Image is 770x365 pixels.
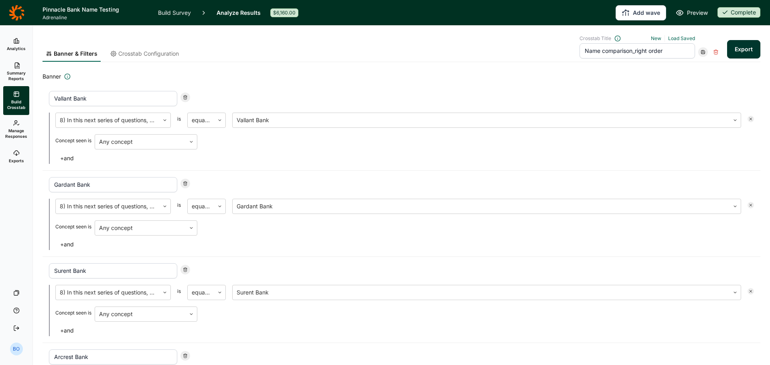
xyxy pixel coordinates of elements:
[55,239,79,250] button: +and
[5,128,27,139] span: Manage Responses
[616,5,666,20] button: Add wave
[49,263,177,278] input: Banner point name...
[49,349,177,365] input: Banner point name...
[9,158,24,163] span: Exports
[43,72,61,81] span: Banner
[711,47,721,57] div: Delete
[55,137,91,149] span: Concept seen is
[55,224,91,236] span: Concept seen is
[651,35,661,41] a: New
[748,116,754,122] div: Remove
[180,351,190,361] div: Remove
[3,57,29,86] a: Summary Reports
[55,325,79,336] button: +and
[177,116,181,128] span: is
[55,153,79,164] button: +and
[3,32,29,57] a: Analytics
[43,14,148,21] span: Adrenaline
[118,50,179,58] span: Crosstab Configuration
[748,288,754,294] div: Remove
[748,202,754,208] div: Remove
[687,8,708,18] span: Preview
[727,40,760,58] button: Export
[180,93,190,102] div: Remove
[177,288,181,300] span: is
[6,99,26,110] span: Build Crosstab
[180,179,190,188] div: Remove
[43,5,148,14] h1: Pinnacle Bank Name Testing
[180,265,190,274] div: Remove
[270,8,298,17] div: $6,160.00
[6,70,26,81] span: Summary Reports
[54,50,97,58] span: Banner & Filters
[177,202,181,214] span: is
[676,8,708,18] a: Preview
[3,144,29,169] a: Exports
[717,7,760,18] button: Complete
[49,177,177,192] input: Banner point name...
[3,86,29,115] a: Build Crosstab
[580,35,611,42] span: Crosstab Title
[55,310,91,322] span: Concept seen is
[698,47,708,57] div: Save Crosstab
[668,35,695,41] a: Load Saved
[10,343,23,355] div: BO
[49,91,177,106] input: Banner point name...
[3,115,29,144] a: Manage Responses
[7,46,26,51] span: Analytics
